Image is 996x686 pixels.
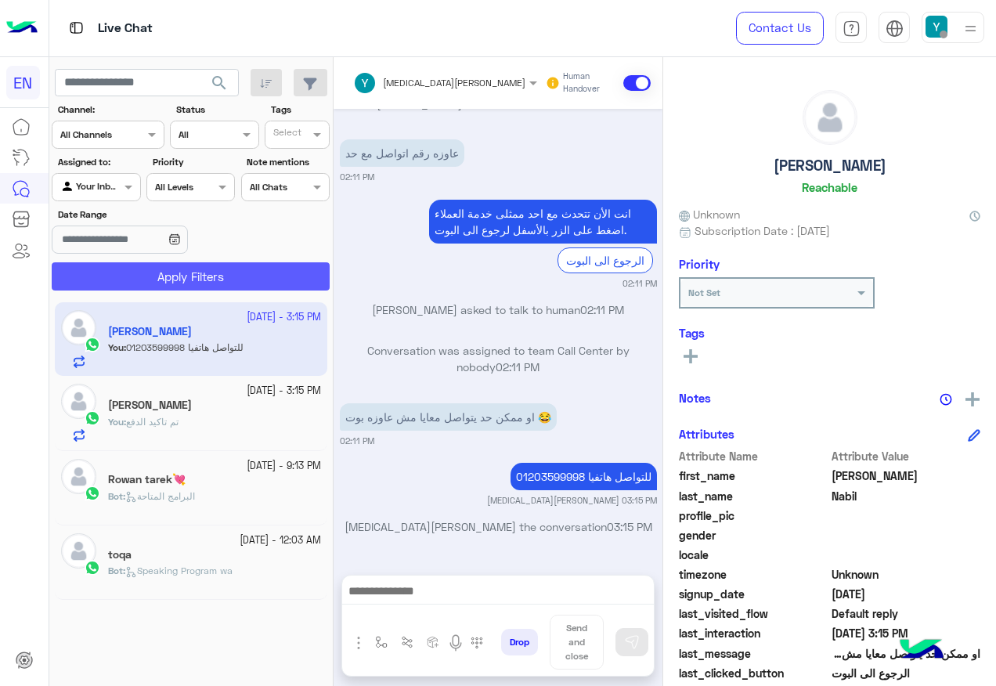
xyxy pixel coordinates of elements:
img: tab [67,18,86,38]
img: Logo [6,12,38,45]
p: Live Chat [98,18,153,39]
span: first_name [679,468,828,484]
img: userImage [926,16,947,38]
p: 5/10/2025, 2:11 PM [340,403,557,431]
span: locale [679,547,828,563]
span: last_message [679,645,828,662]
span: Attribute Value [832,448,981,464]
span: Attribute Name [679,448,828,464]
span: Bot [108,565,123,576]
span: 02:11 PM [496,360,539,374]
b: : [108,565,125,576]
p: [PERSON_NAME] asked to talk to human [340,301,657,318]
img: make a call [471,637,483,649]
span: last_name [679,488,828,504]
h6: Reachable [802,180,857,194]
span: You [108,416,124,428]
img: create order [427,636,439,648]
span: Nabil [832,488,981,504]
img: WhatsApp [85,560,100,576]
div: EN [6,66,40,99]
img: tab [843,20,861,38]
span: timezone [679,566,828,583]
button: select flow [369,630,395,655]
small: Human Handover [563,70,620,96]
img: defaultAdmin.png [61,533,96,569]
img: send attachment [349,634,368,652]
span: 2025-10-05T12:15:51.19Z [832,625,981,641]
a: tab [835,12,867,45]
img: send voice note [446,634,465,652]
span: gender [679,527,828,543]
span: 02:11 PM [580,303,624,316]
img: WhatsApp [85,486,100,501]
button: Trigger scenario [395,630,420,655]
b: : [108,490,125,502]
small: 02:11 PM [622,277,657,290]
button: Drop [501,629,538,655]
div: Select [271,125,301,143]
h6: Notes [679,391,711,405]
img: select flow [375,636,388,648]
img: defaultAdmin.png [61,384,96,419]
label: Assigned to: [58,155,139,169]
b: : [108,416,126,428]
img: Trigger scenario [401,636,413,648]
span: last_interaction [679,625,828,641]
span: last_clicked_button [679,665,828,681]
label: Priority [153,155,233,169]
img: defaultAdmin.png [803,91,857,144]
span: Bot [108,490,123,502]
h6: Tags [679,326,980,340]
label: Channel: [58,103,163,117]
span: null [832,547,981,563]
img: notes [940,393,952,406]
b: Not Set [688,287,720,298]
img: tab [886,20,904,38]
p: [MEDICAL_DATA][PERSON_NAME] the conversation [340,518,657,535]
img: defaultAdmin.png [61,459,96,494]
span: [MEDICAL_DATA][PERSON_NAME] [383,77,525,88]
small: [DATE] - 12:03 AM [240,533,321,548]
img: add [965,392,980,406]
a: Contact Us [736,12,824,45]
button: Send and close [550,615,604,670]
img: profile [961,19,980,38]
span: Subscription Date : [DATE] [695,222,830,239]
span: search [210,74,229,92]
h5: toqa [108,548,132,561]
p: Conversation was assigned to team Call Center by nobody [340,342,657,376]
div: الرجوع الى البوت [558,247,653,273]
span: Unknown [679,206,740,222]
small: 02:11 PM [340,171,374,183]
span: null [832,527,981,543]
p: 5/10/2025, 2:11 PM [340,139,464,167]
span: Default reply [832,605,981,622]
small: [DATE] - 9:13 PM [247,459,321,474]
img: WhatsApp [85,410,100,426]
label: Note mentions [247,155,327,169]
h5: Ahmed Samir [108,399,192,412]
button: Apply Filters [52,262,330,291]
p: 5/10/2025, 3:15 PM [511,463,657,490]
span: تم تاكيد الدفع [126,416,179,428]
h6: Priority [679,257,720,271]
span: Sara [832,468,981,484]
small: [DATE] - 3:15 PM [247,384,321,399]
img: send message [624,634,640,650]
small: [MEDICAL_DATA][PERSON_NAME] 03:15 PM [487,494,657,507]
h5: Rowan tarek💘 [108,473,186,486]
span: last_visited_flow [679,605,828,622]
span: 2024-12-31T18:09:33.122Z [832,586,981,602]
span: او ممكن حد يتواصل معايا مش عاوزه بوت 😂 [832,645,981,662]
span: profile_pic [679,507,828,524]
p: 5/10/2025, 2:11 PM [429,200,657,244]
span: signup_date [679,586,828,602]
img: hulul-logo.png [894,623,949,678]
small: 02:11 PM [340,435,374,447]
span: البرامج المتاحة [125,490,195,502]
span: Unknown [832,566,981,583]
label: Status [176,103,257,117]
label: Tags [271,103,328,117]
button: create order [420,630,446,655]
